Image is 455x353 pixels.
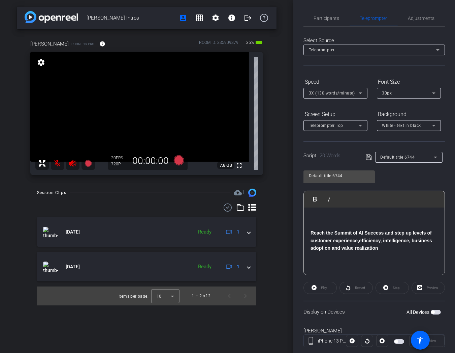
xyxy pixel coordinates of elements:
span: White - text in black [382,123,421,128]
mat-icon: fullscreen [235,161,243,169]
div: ROOM ID: 335909379 [199,39,238,49]
span: FPS [116,156,123,160]
span: Destinations for your clips [234,189,245,197]
span: [PERSON_NAME] [30,40,69,48]
mat-icon: info [99,41,105,47]
span: iPhone 13 Pro [70,42,94,47]
span: [PERSON_NAME] Intros [87,11,175,25]
mat-icon: logout [244,14,252,22]
div: Ready [195,228,215,236]
div: Ready [195,263,215,271]
div: 30 [111,155,128,161]
span: Default title 6744 [381,155,415,160]
div: 00:00:00 [128,155,173,167]
div: Font Size [377,76,441,88]
mat-expansion-panel-header: thumb-nail[DATE]Ready1 [37,252,256,281]
span: Adjustments [408,16,435,21]
button: Next page [237,288,254,304]
span: 1 [237,228,239,236]
div: Screen Setup [303,109,367,120]
span: [DATE] [66,263,80,270]
span: 7.8 GB [217,161,234,169]
strong: efficiency, intelligence, business adoption and value realization [311,238,432,251]
img: app-logo [25,11,78,23]
span: 1 [237,263,239,270]
span: 30px [382,91,392,96]
div: [PERSON_NAME] [303,327,445,335]
div: Session Clips [37,189,66,196]
mat-icon: grid_on [195,14,203,22]
span: Participants [314,16,339,21]
span: 20 Words [320,153,340,159]
mat-expansion-panel-header: thumb-nail[DATE]Ready1 [37,217,256,247]
div: 1 – 2 of 2 [192,293,210,299]
div: 720P [111,161,128,167]
span: [DATE] [66,228,80,236]
mat-icon: settings [36,58,46,66]
mat-icon: cloud_upload [234,189,242,197]
span: 35% [245,37,255,48]
mat-icon: settings [212,14,220,22]
span: 3X (130 words/minute) [309,91,355,96]
button: Previous page [221,288,237,304]
input: Title [309,172,369,180]
div: Display on Devices [303,301,445,323]
span: Teleprompter [360,16,388,21]
img: thumb-nail [43,227,58,237]
span: Teleprompter Top [309,123,343,128]
strong: Reach the Summit of AI Success and step up levels of customer experience, [311,230,432,243]
div: Speed [303,76,367,88]
mat-icon: battery_std [255,38,263,47]
button: Italic (⌘I) [323,192,335,206]
mat-icon: account_box [179,14,187,22]
div: Background [377,109,441,120]
mat-icon: accessibility [416,336,424,344]
div: Script [303,152,356,160]
label: All Devices [407,309,431,316]
div: Select Source [303,37,445,45]
img: thumb-nail [43,262,58,272]
span: 1 [242,189,245,195]
div: iPhone 13 Pro [318,337,346,345]
div: Items per page: [119,293,149,300]
mat-icon: info [228,14,236,22]
img: Session clips [248,189,256,197]
span: Teleprompter [309,48,335,52]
